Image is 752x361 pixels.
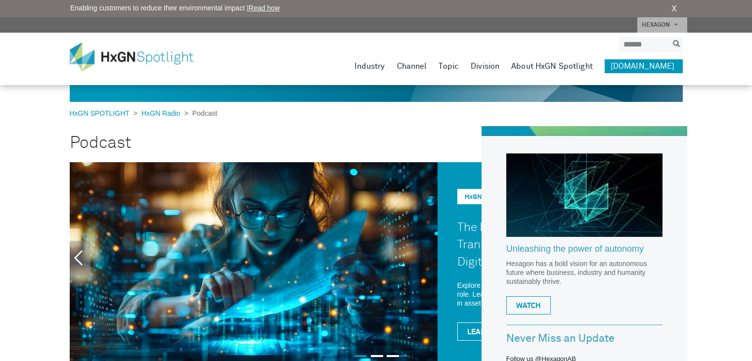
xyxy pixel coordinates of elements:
span: Podcast [188,109,218,117]
h3: Never Miss an Update [506,333,663,345]
a: Topic [439,59,459,73]
a: Unleashing the power of autonomy [506,244,663,259]
h2: Podcast [70,126,477,160]
span: Enabling customers to reduce their environmental impact | [70,3,280,13]
a: Learn More [457,322,523,341]
a: Industry [354,59,385,73]
img: HxGN Spotlight [70,43,208,71]
a: [DOMAIN_NAME] [605,59,683,73]
a: X [671,3,677,15]
a: HxGN Radio [465,194,501,200]
a: The Next Generation of Digital Twins: Transforming industries with Smart Digital Reality [457,222,651,268]
p: Hexagon has a bold vision for an autonomous future where business, industry and humanity sustaina... [506,259,663,286]
a: HxGN Radio [137,109,184,117]
a: About HxGN Spotlight [511,59,593,73]
img: Hexagon_CorpVideo_Pod_RR_2.jpg [506,153,663,237]
a: HEXAGON [637,17,687,33]
a: Read how [249,4,280,12]
a: HxGN SPOTLIGHT [70,109,133,117]
div: > > [70,108,218,119]
a: Previous [70,241,90,275]
p: Explore the next generation of digital twins and their transformative role. Learn how they drive ... [457,281,663,308]
a: Channel [397,59,427,73]
a: Division [471,59,499,73]
a: WATCH [506,296,551,315]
